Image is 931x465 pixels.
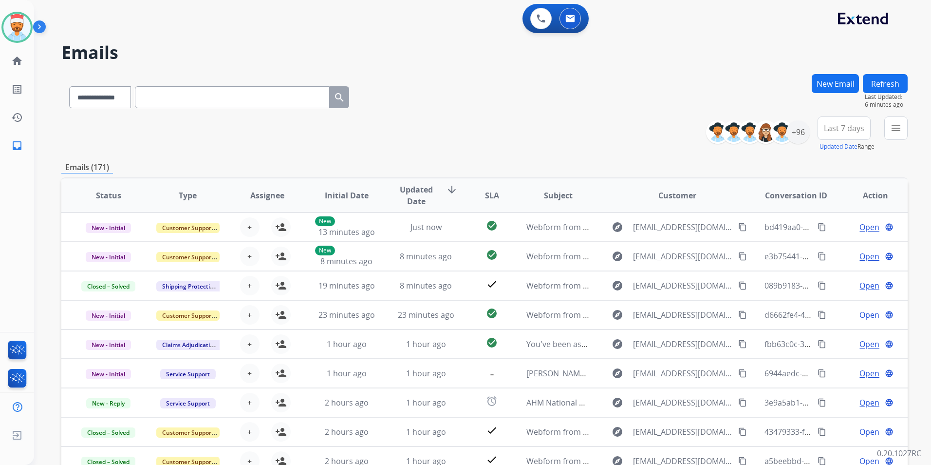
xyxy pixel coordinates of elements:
[11,140,23,152] mat-icon: inbox
[81,281,135,291] span: Closed – Solved
[859,309,879,321] span: Open
[318,310,375,320] span: 23 minutes ago
[247,397,252,408] span: +
[818,310,826,319] mat-icon: content_copy
[240,276,260,295] button: +
[275,338,287,350] mat-icon: person_add
[315,246,335,255] p: New
[764,397,914,408] span: 3e9a5ab1-be14-423e-861a-4aafec3b817d
[318,227,375,237] span: 13 minutes ago
[334,92,345,103] mat-icon: search
[764,426,912,437] span: 43479333-fd72-48ac-9dee-15eef5d11494
[812,74,859,93] button: New Email
[859,338,879,350] span: Open
[818,116,871,140] button: Last 7 days
[406,339,446,349] span: 1 hour ago
[318,280,375,291] span: 19 minutes ago
[11,112,23,123] mat-icon: history
[156,427,220,438] span: Customer Support
[275,368,287,379] mat-icon: person_add
[247,338,252,350] span: +
[486,220,498,232] mat-icon: check_circle
[786,120,810,144] div: +96
[86,340,131,350] span: New - Initial
[612,251,623,262] mat-icon: explore
[486,425,498,436] mat-icon: check
[526,251,747,262] span: Webform from [EMAIL_ADDRESS][DOMAIN_NAME] on [DATE]
[240,247,260,266] button: +
[81,427,135,438] span: Closed – Solved
[247,309,252,321] span: +
[11,83,23,95] mat-icon: list_alt
[240,422,260,442] button: +
[885,369,894,378] mat-icon: language
[325,426,369,437] span: 2 hours ago
[859,251,879,262] span: Open
[818,398,826,407] mat-icon: content_copy
[398,310,454,320] span: 23 minutes ago
[885,310,894,319] mat-icon: language
[275,251,287,262] mat-icon: person_add
[486,395,498,407] mat-icon: alarm
[394,184,438,207] span: Updated Date
[61,161,113,174] p: Emails (171)
[764,280,912,291] span: 089b9183-0bf8-41fc-b65f-ddd4b6b40c3e
[247,221,252,233] span: +
[764,251,914,262] span: e3b75441-836c-4e29-8c3c-6cdb0810d1e4
[765,190,827,201] span: Conversation ID
[156,310,220,321] span: Customer Support
[890,122,902,134] mat-icon: menu
[633,338,733,350] span: [EMAIL_ADDRESS][DOMAIN_NAME]
[275,309,287,321] mat-icon: person_add
[612,426,623,438] mat-icon: explore
[240,305,260,325] button: +
[526,397,706,408] span: AHM National Zip Code List - Exciting Expansions!
[160,369,216,379] span: Service Support
[612,338,623,350] mat-icon: explore
[247,251,252,262] span: +
[486,278,498,290] mat-icon: check
[738,369,747,378] mat-icon: content_copy
[400,280,452,291] span: 8 minutes ago
[738,223,747,232] mat-icon: content_copy
[96,190,121,201] span: Status
[828,178,908,213] th: Action
[819,143,857,151] button: Updated Date
[156,252,220,262] span: Customer Support
[86,310,131,321] span: New - Initial
[633,280,733,291] span: [EMAIL_ADDRESS][DOMAIN_NAME]
[410,222,442,232] span: Just now
[156,340,223,350] span: Claims Adjudication
[612,368,623,379] mat-icon: explore
[11,55,23,67] mat-icon: home
[250,190,284,201] span: Assignee
[240,217,260,237] button: +
[325,190,369,201] span: Initial Date
[863,74,908,93] button: Refresh
[818,223,826,232] mat-icon: content_copy
[819,142,875,151] span: Range
[738,398,747,407] mat-icon: content_copy
[612,280,623,291] mat-icon: explore
[859,426,879,438] span: Open
[764,310,911,320] span: d6662fe4-4dca-49cb-a880-34e292f52151
[885,340,894,349] mat-icon: language
[658,190,696,201] span: Customer
[818,281,826,290] mat-icon: content_copy
[865,93,908,101] span: Last Updated:
[247,368,252,379] span: +
[179,190,197,201] span: Type
[544,190,573,201] span: Subject
[526,222,747,232] span: Webform from [EMAIL_ADDRESS][DOMAIN_NAME] on [DATE]
[406,368,446,379] span: 1 hour ago
[764,339,906,349] span: fbb63c0c-3fe2-437f-8203-19ddf573900f
[315,216,335,226] p: New
[526,368,705,379] span: [PERSON_NAME], your package will arrive [DATE]!
[320,256,372,267] span: 8 minutes ago
[86,223,131,233] span: New - Initial
[738,427,747,436] mat-icon: content_copy
[406,397,446,408] span: 1 hour ago
[633,368,733,379] span: [EMAIL_ADDRESS][DOMAIN_NAME]
[764,222,915,232] span: bd419aa0-923b-47eb-8e29-f00bad433d8c
[325,397,369,408] span: 2 hours ago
